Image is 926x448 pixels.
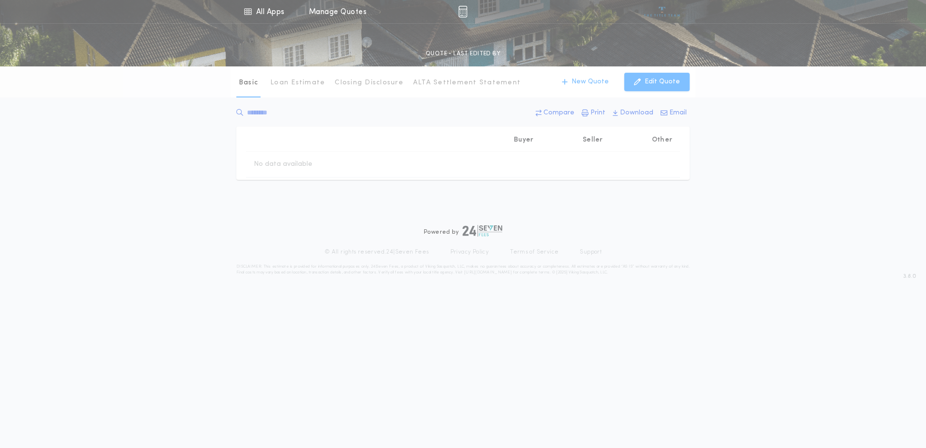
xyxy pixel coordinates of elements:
[552,73,618,91] button: New Quote
[246,152,320,177] td: No data available
[426,49,500,59] p: QUOTE - LAST EDITED BY
[652,135,672,145] p: Other
[458,6,467,17] img: img
[590,108,605,118] p: Print
[624,73,690,91] button: Edit Quote
[450,248,489,256] a: Privacy Policy
[580,248,602,256] a: Support
[583,135,603,145] p: Seller
[658,104,690,122] button: Email
[620,108,653,118] p: Download
[669,108,687,118] p: Email
[236,264,690,275] p: DISCLAIMER: This estimate is provided for informational purposes only. 24|Seven Fees, a product o...
[463,225,502,237] img: logo
[424,225,502,237] div: Powered by
[324,248,429,256] p: © All rights reserved. 24|Seven Fees
[543,108,574,118] p: Compare
[514,135,533,145] p: Buyer
[579,104,608,122] button: Print
[533,104,577,122] button: Compare
[510,248,558,256] a: Terms of Service
[239,78,258,88] p: Basic
[571,77,609,87] p: New Quote
[464,271,512,274] a: [URL][DOMAIN_NAME]
[645,77,680,87] p: Edit Quote
[335,78,403,88] p: Closing Disclosure
[903,272,916,281] span: 3.8.0
[610,104,656,122] button: Download
[413,78,521,88] p: ALTA Settlement Statement
[270,78,325,88] p: Loan Estimate
[644,7,680,16] img: vs-icon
